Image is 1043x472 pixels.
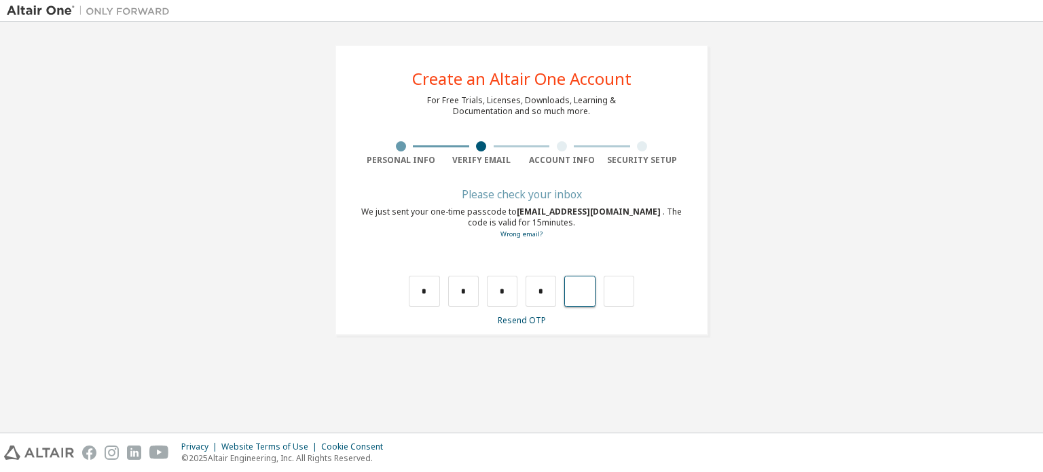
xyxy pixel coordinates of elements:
div: Account Info [521,155,602,166]
div: Create an Altair One Account [412,71,632,87]
span: [EMAIL_ADDRESS][DOMAIN_NAME] [517,206,663,217]
div: We just sent your one-time passcode to . The code is valid for 15 minutes. [361,206,682,240]
div: Personal Info [361,155,441,166]
div: Cookie Consent [321,441,391,452]
p: © 2025 Altair Engineering, Inc. All Rights Reserved. [181,452,391,464]
img: altair_logo.svg [4,446,74,460]
div: Verify Email [441,155,522,166]
div: Privacy [181,441,221,452]
img: Altair One [7,4,177,18]
div: Website Terms of Use [221,441,321,452]
img: youtube.svg [149,446,169,460]
div: For Free Trials, Licenses, Downloads, Learning & Documentation and so much more. [427,95,616,117]
a: Resend OTP [498,314,546,326]
img: facebook.svg [82,446,96,460]
div: Security Setup [602,155,683,166]
img: instagram.svg [105,446,119,460]
a: Go back to the registration form [500,230,543,238]
img: linkedin.svg [127,446,141,460]
div: Please check your inbox [361,190,682,198]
